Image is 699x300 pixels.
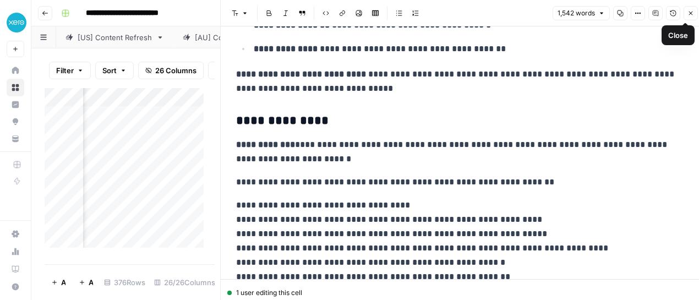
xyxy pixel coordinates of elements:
a: Learning Hub [7,260,24,278]
img: XeroOps Logo [7,13,26,32]
div: [AU] Content Refresh [195,32,270,43]
a: [US] Content Refresh [56,26,173,48]
button: Filter [49,62,91,79]
button: Workspace: XeroOps [7,9,24,36]
div: 1 user editing this cell [227,288,698,298]
span: Add Row [61,277,65,288]
button: Sort [95,62,134,79]
a: Usage [7,243,24,260]
span: Sort [102,65,117,76]
a: Opportunities [7,113,24,130]
span: Filter [56,65,74,76]
button: Add Row [45,274,72,291]
a: [AU] Content Refresh [173,26,291,48]
button: Add 10 Rows [72,274,100,291]
button: Help + Support [7,278,24,296]
div: [US] Content Refresh [78,32,152,43]
a: Insights [7,96,24,113]
a: Browse [7,79,24,96]
div: 26/26 Columns [150,274,220,291]
a: Your Data [7,130,24,148]
a: Home [7,62,24,79]
span: 26 Columns [155,65,196,76]
div: 376 Rows [100,274,150,291]
a: Settings [7,225,24,243]
span: Add 10 Rows [89,277,93,288]
button: 1,542 words [553,6,610,20]
span: 1,542 words [558,8,595,18]
button: 26 Columns [138,62,204,79]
